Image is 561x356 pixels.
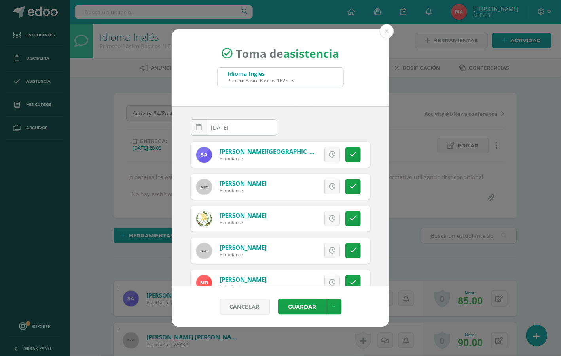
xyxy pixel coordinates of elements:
div: Estudiante [220,155,315,162]
div: Estudiante [220,219,267,226]
a: Cancelar [220,299,270,315]
div: Estudiante [220,283,267,290]
img: 60x60 [196,243,212,259]
a: [PERSON_NAME] [220,179,267,187]
img: f90d96feb81eb68eb65d9593fb22c30f.png [196,275,212,291]
img: 6fe44b9fe8958021e590cf998009cfdf.png [196,147,212,163]
div: Estudiante [220,187,267,194]
a: [PERSON_NAME] [220,243,267,251]
a: [PERSON_NAME] [220,275,267,283]
strong: asistencia [284,46,339,61]
input: Busca un grado o sección aquí... [218,68,343,87]
img: 60x60 [196,179,212,195]
a: [PERSON_NAME][GEOGRAPHIC_DATA] [220,147,327,155]
span: Toma de [236,46,339,61]
div: Primero Básico Basicos "LEVEL 3" [227,77,295,83]
a: [PERSON_NAME] [220,211,267,219]
button: Guardar [278,299,326,315]
div: Estudiante [220,251,267,258]
div: Idioma Inglés [227,70,295,77]
img: 6a4c4822bf119e11a345cd078a5a2ae1.png [196,211,212,227]
input: Fecha de Inasistencia [191,120,277,135]
button: Close (Esc) [380,24,394,38]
